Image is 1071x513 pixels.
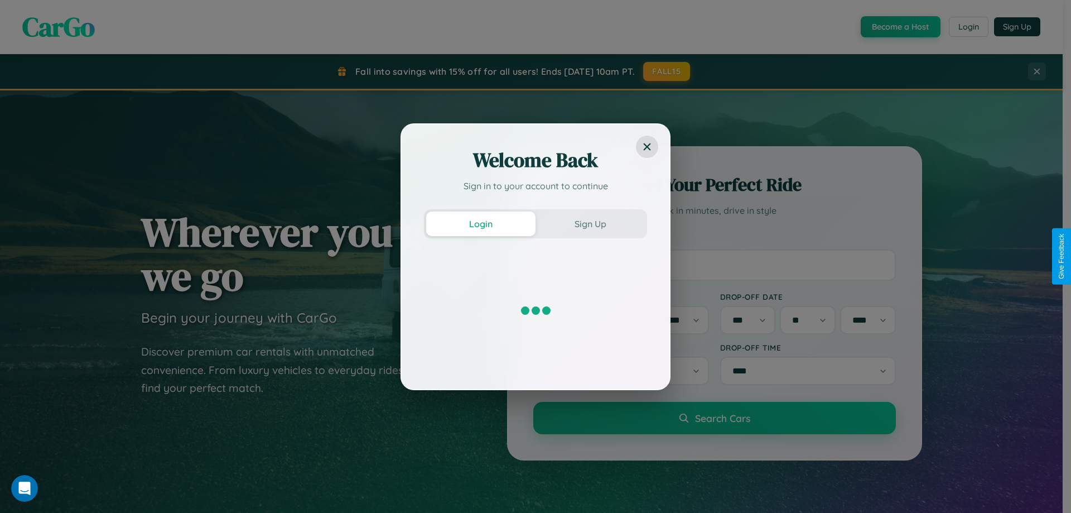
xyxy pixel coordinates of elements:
p: Sign in to your account to continue [424,179,647,193]
button: Sign Up [535,212,645,236]
div: Give Feedback [1058,234,1065,279]
button: Login [426,212,535,236]
iframe: Intercom live chat [11,475,38,502]
h2: Welcome Back [424,147,647,174]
